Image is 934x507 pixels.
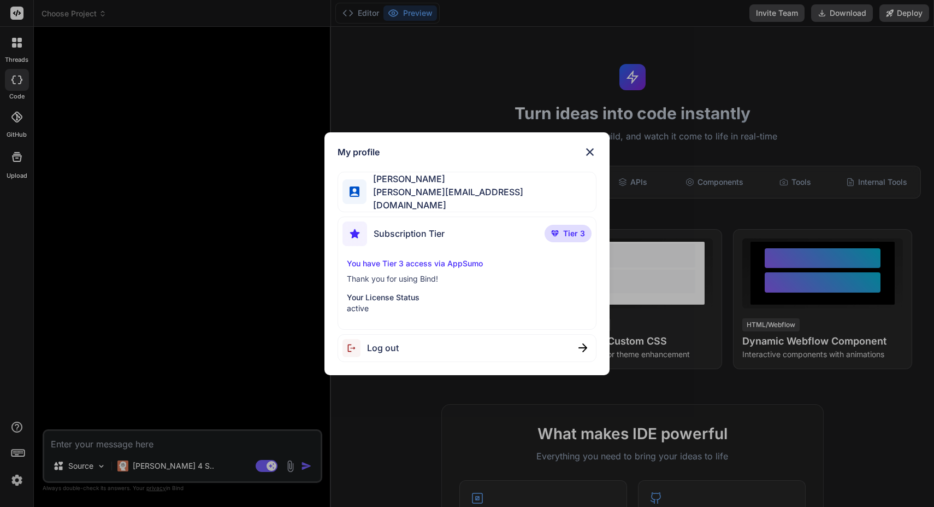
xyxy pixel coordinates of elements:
p: Your License Status [347,292,587,303]
span: Subscription Tier [374,227,445,240]
p: You have Tier 3 access via AppSumo [347,258,587,269]
p: active [347,303,587,314]
h1: My profile [338,145,380,159]
span: Log out [367,341,399,354]
img: logout [342,339,367,357]
img: premium [551,230,559,237]
img: profile [350,187,360,197]
span: [PERSON_NAME][EMAIL_ADDRESS][DOMAIN_NAME] [366,185,596,212]
span: [PERSON_NAME] [366,172,596,185]
span: Tier 3 [563,228,585,239]
p: Thank you for using Bind! [347,273,587,284]
img: close [578,343,587,352]
img: close [583,145,596,159]
img: subscription [342,222,367,246]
